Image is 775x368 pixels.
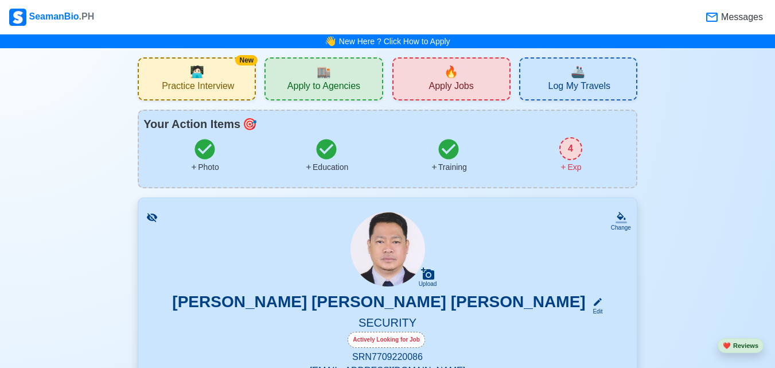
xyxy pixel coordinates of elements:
span: travel [571,63,585,80]
div: Upload [419,281,437,288]
span: Apply Jobs [429,80,473,95]
span: agencies [317,63,331,80]
span: .PH [79,11,95,21]
div: New [235,55,258,65]
span: new [444,63,458,80]
div: Education [305,161,348,173]
span: Apply to Agencies [287,80,360,95]
p: SRN 7709220086 [152,350,623,364]
span: todo [243,115,257,133]
div: Your Action Items [143,115,632,133]
div: 4 [559,137,582,160]
span: Log My Travels [548,80,610,95]
div: Exp [559,161,581,173]
span: Practice Interview [162,80,234,95]
a: New Here ? Click How to Apply [339,37,450,46]
div: SeamanBio [9,9,94,26]
span: interview [190,63,204,80]
div: Actively Looking for Job [348,332,425,348]
div: Photo [190,161,219,173]
img: Logo [9,9,26,26]
span: heart [723,342,731,349]
span: bell [323,33,338,50]
h3: [PERSON_NAME] [PERSON_NAME] [PERSON_NAME] [172,292,585,316]
h5: SECURITY [152,316,623,332]
span: Messages [719,10,763,24]
div: Change [611,223,631,232]
div: Training [430,161,467,173]
button: heartReviews [718,338,764,354]
div: Edit [588,307,603,316]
